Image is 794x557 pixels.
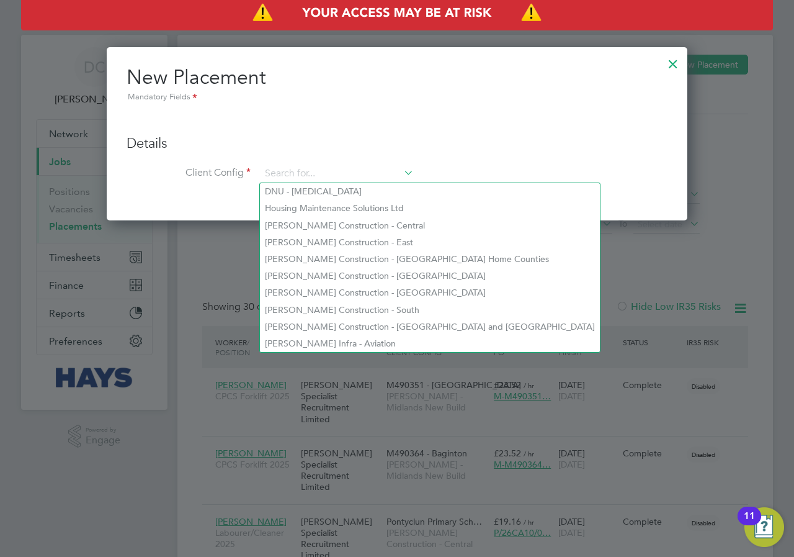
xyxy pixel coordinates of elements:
button: Open Resource Center, 11 new notifications [744,507,784,547]
div: Mandatory Fields [127,91,667,104]
li: [PERSON_NAME] Construction - [GEOGRAPHIC_DATA] [260,284,600,301]
h3: Details [127,135,667,153]
li: [PERSON_NAME] Construction - Central [260,217,600,234]
h2: New Placement [127,65,667,104]
input: Search for... [261,165,414,183]
li: DNU - [MEDICAL_DATA] [260,183,600,200]
li: [PERSON_NAME] Construction - East [260,234,600,251]
li: Housing Maintenance Solutions Ltd [260,200,600,217]
li: [PERSON_NAME] Infra - Aviation [260,335,600,352]
li: [PERSON_NAME] Construction - [GEOGRAPHIC_DATA] Home Counties [260,251,600,268]
li: [PERSON_NAME] Construction - [GEOGRAPHIC_DATA] and [GEOGRAPHIC_DATA] [260,319,600,335]
li: [PERSON_NAME] Construction - South [260,302,600,319]
label: Client Config [127,166,251,179]
div: 11 [744,516,755,532]
li: [PERSON_NAME] Construction - [GEOGRAPHIC_DATA] [260,268,600,284]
